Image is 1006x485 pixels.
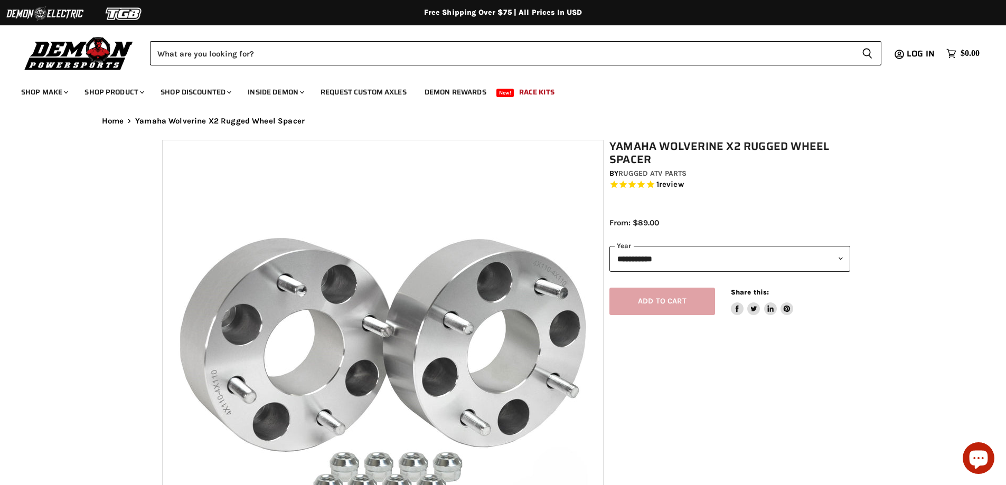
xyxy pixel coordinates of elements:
a: Shop Make [13,81,74,103]
div: by [609,168,850,179]
a: Race Kits [511,81,562,103]
span: Rated 5.0 out of 5 stars 1 reviews [609,179,850,191]
a: Home [102,117,124,126]
img: Demon Electric Logo 2 [5,4,84,24]
input: Search [150,41,853,65]
a: Request Custom Axles [313,81,415,103]
a: Inside Demon [240,81,311,103]
a: $0.00 [941,46,985,61]
img: TGB Logo 2 [84,4,164,24]
span: 1 reviews [656,180,684,189]
a: Log in [902,49,941,59]
img: Demon Powersports [21,34,137,72]
span: New! [496,89,514,97]
span: Share this: [731,288,769,296]
ul: Main menu [13,77,977,103]
h1: Yamaha Wolverine X2 Rugged Wheel Spacer [609,140,850,166]
a: Shop Product [77,81,151,103]
a: Rugged ATV Parts [618,169,687,178]
span: $0.00 [961,49,980,59]
aside: Share this: [731,288,794,316]
nav: Breadcrumbs [81,117,926,126]
button: Search [853,41,881,65]
span: Log in [907,47,935,60]
inbox-online-store-chat: Shopify online store chat [960,442,998,477]
select: year [609,246,850,272]
form: Product [150,41,881,65]
span: Yamaha Wolverine X2 Rugged Wheel Spacer [135,117,305,126]
a: Demon Rewards [417,81,494,103]
a: Shop Discounted [153,81,238,103]
div: Free Shipping Over $75 | All Prices In USD [81,8,926,17]
span: review [659,180,684,189]
span: From: $89.00 [609,218,659,227]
